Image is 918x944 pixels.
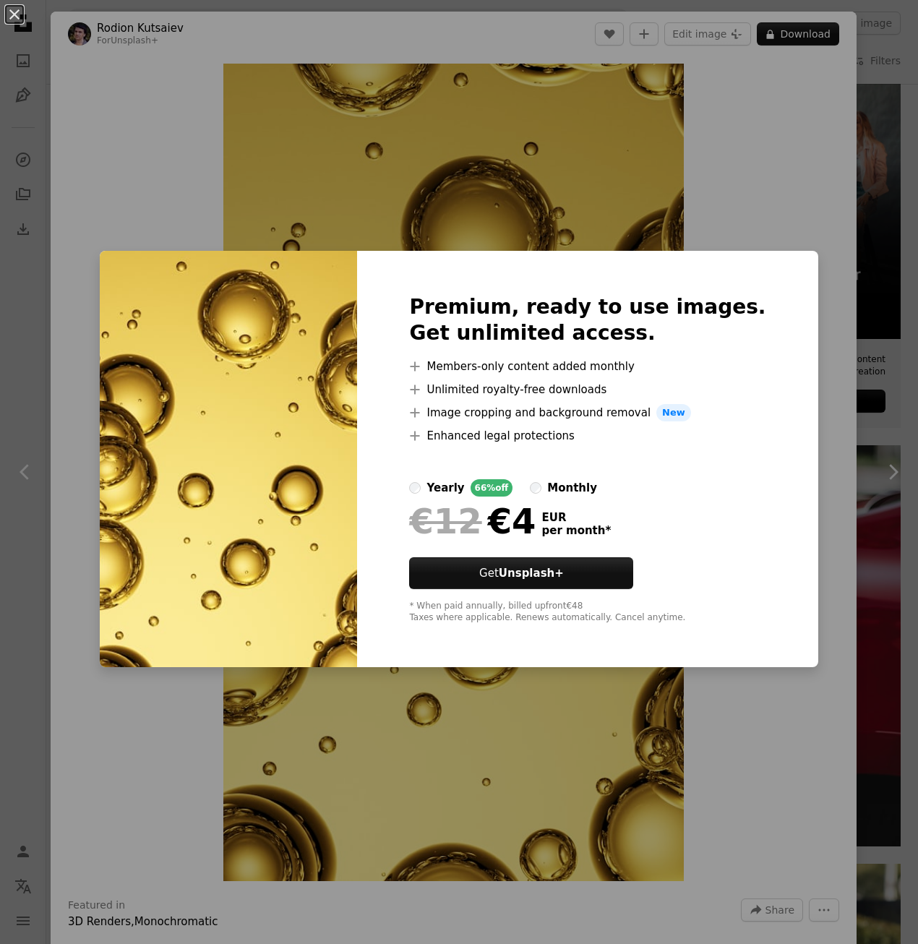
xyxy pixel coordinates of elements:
[409,502,481,540] span: €12
[100,251,357,667] img: premium_photo-1692825694870-10196b7640f9
[541,511,611,524] span: EUR
[541,524,611,537] span: per month *
[409,381,765,398] li: Unlimited royalty-free downloads
[656,404,691,421] span: New
[499,567,564,580] strong: Unsplash+
[409,427,765,445] li: Enhanced legal protections
[409,557,633,589] button: GetUnsplash+
[471,479,513,497] div: 66% off
[409,482,421,494] input: yearly66%off
[409,404,765,421] li: Image cropping and background removal
[409,294,765,346] h2: Premium, ready to use images. Get unlimited access.
[409,502,536,540] div: €4
[547,479,597,497] div: monthly
[409,358,765,375] li: Members-only content added monthly
[409,601,765,624] div: * When paid annually, billed upfront €48 Taxes where applicable. Renews automatically. Cancel any...
[530,482,541,494] input: monthly
[426,479,464,497] div: yearly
